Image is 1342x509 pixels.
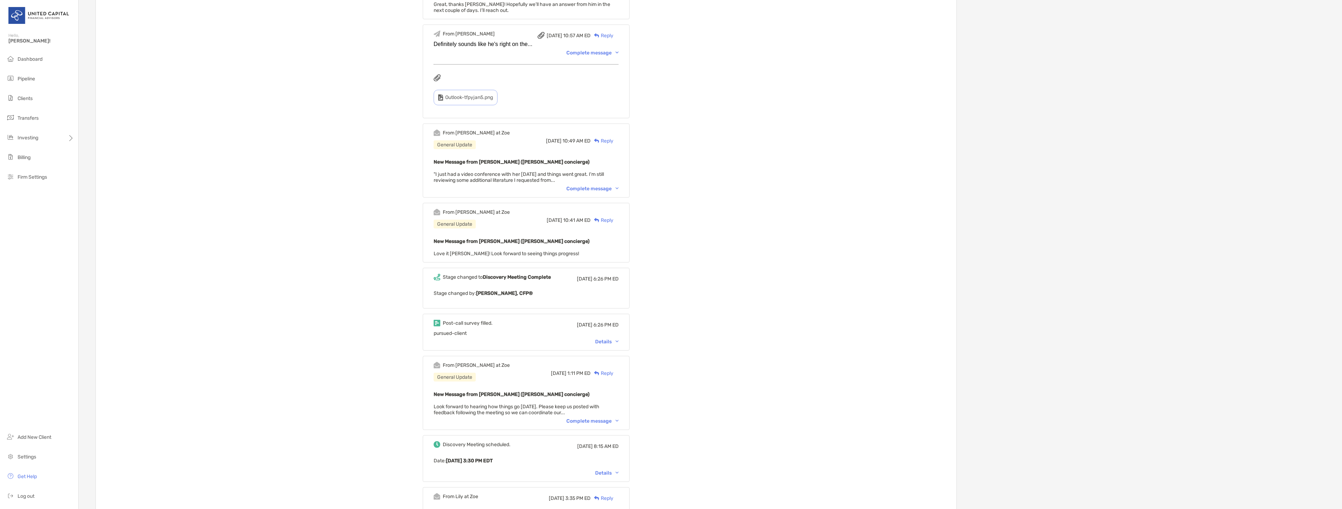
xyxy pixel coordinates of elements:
img: firm-settings icon [6,172,15,181]
span: 10:57 AM ED [563,33,591,39]
b: [DATE] 3:30 PM EDT [446,458,493,464]
span: "I just had a video conference with her [DATE] and things went great. I'm still reviewing some ad... [434,171,604,183]
span: Clients [18,95,33,101]
div: Reply [591,370,613,377]
div: From [PERSON_NAME] at Zoe [443,209,510,215]
b: New Message from [PERSON_NAME] ([PERSON_NAME] concierge) [434,238,590,244]
img: Event icon [434,493,440,500]
img: pipeline icon [6,74,15,82]
img: type [438,94,443,101]
span: 10:49 AM ED [563,138,591,144]
span: [DATE] [577,322,592,328]
img: attachments [434,74,441,81]
span: pursued-client [434,330,467,336]
span: 6:26 PM ED [593,322,619,328]
img: Reply icon [594,371,599,376]
span: [DATE] [577,443,593,449]
img: transfers icon [6,113,15,122]
img: logout icon [6,491,15,500]
img: Event icon [434,31,440,37]
img: dashboard icon [6,54,15,63]
div: Definitely sounds like he's right on the... [434,41,619,47]
div: Details [595,470,619,476]
div: From [PERSON_NAME] [443,31,495,37]
div: General Update [434,140,476,149]
p: Date : [434,456,619,465]
span: 10:41 AM ED [563,217,591,223]
span: Pipeline [18,76,35,82]
span: 1:11 PM ED [567,370,591,376]
img: Chevron icon [616,341,619,343]
b: Discovery Meeting Complete [483,274,551,280]
div: From [PERSON_NAME] at Zoe [443,362,510,368]
span: [DATE] [551,370,566,376]
div: General Update [434,373,476,382]
div: General Update [434,220,476,229]
img: Event icon [434,209,440,216]
div: From [PERSON_NAME] at Zoe [443,130,510,136]
span: Transfers [18,115,39,121]
img: settings icon [6,452,15,461]
img: Event icon [434,274,440,280]
span: Investing [18,135,38,141]
img: investing icon [6,133,15,141]
p: Stage changed by: [434,289,619,298]
div: Stage changed to [443,274,551,280]
span: 3:35 PM ED [565,495,591,501]
div: From Lily at Zoe [443,494,478,500]
img: Reply icon [594,218,599,223]
img: Chevron icon [616,52,619,54]
span: Settings [18,454,36,460]
img: Chevron icon [616,420,619,422]
span: Log out [18,493,34,499]
span: Firm Settings [18,174,47,180]
img: add_new_client icon [6,432,15,441]
span: Love it [PERSON_NAME]! Look forward to seeing things progress! [434,251,579,257]
div: Reply [591,137,613,145]
span: [DATE] [549,495,564,501]
span: Outlook-tfpyjan5.png [445,94,493,100]
img: attachment [538,32,545,39]
img: Chevron icon [616,187,619,190]
img: clients icon [6,94,15,102]
div: Post-call survey filled. [443,320,493,326]
span: Billing [18,154,31,160]
span: Dashboard [18,56,42,62]
div: Reply [591,495,613,502]
b: New Message from [PERSON_NAME] ([PERSON_NAME] concierge) [434,391,590,397]
span: 6:26 PM ED [593,276,619,282]
img: Event icon [434,320,440,326]
span: Add New Client [18,434,51,440]
img: Reply icon [594,496,599,501]
div: Complete message [566,186,619,192]
img: Event icon [434,362,440,369]
div: Details [595,339,619,345]
span: [DATE] [577,276,592,282]
span: [PERSON_NAME]! [8,38,74,44]
img: Chevron icon [616,472,619,474]
span: Look forward to hearing how things go [DATE]. Please keep us posted with feedback following the m... [434,404,599,416]
img: Reply icon [594,139,599,143]
span: [DATE] [546,138,561,144]
div: Complete message [566,50,619,56]
img: Event icon [434,441,440,448]
img: Reply icon [594,33,599,38]
img: United Capital Logo [8,3,70,28]
b: [PERSON_NAME], CFP® [476,290,533,296]
div: Complete message [566,418,619,424]
div: Discovery Meeting scheduled. [443,442,511,448]
span: 8:15 AM ED [594,443,619,449]
div: Reply [591,217,613,224]
b: New Message from [PERSON_NAME] ([PERSON_NAME] concierge) [434,159,590,165]
span: [DATE] [547,217,562,223]
img: get-help icon [6,472,15,480]
img: Event icon [434,130,440,136]
div: Reply [591,32,613,39]
span: [DATE] [547,33,562,39]
span: Get Help [18,474,37,480]
span: Great, thanks [PERSON_NAME]! Hopefully we’ll have an answer from him in the next couple of days. ... [434,1,610,13]
img: billing icon [6,153,15,161]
